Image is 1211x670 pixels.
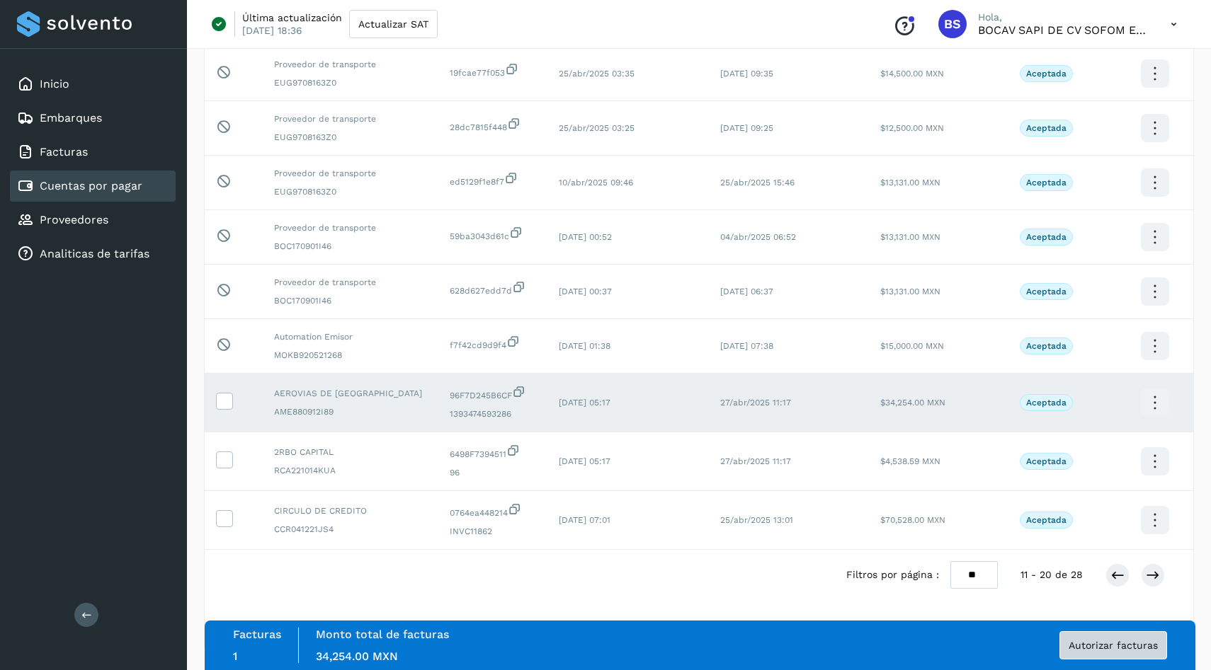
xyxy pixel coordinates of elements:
[880,123,944,133] span: $12,500.00 MXN
[880,398,945,408] span: $34,254.00 MXN
[978,11,1148,23] p: Hola,
[10,137,176,168] div: Facturas
[274,504,427,517] span: CIRCULO DE CREDITO
[274,523,427,536] span: CCR041221JS4
[450,335,536,352] span: f7f42cd9d9f4
[1026,398,1067,408] p: Aceptada
[274,330,427,343] span: Automation Emisor
[720,398,791,408] span: 27/abr/2025 11:17
[1059,631,1167,659] button: Autorizar facturas
[1026,232,1067,242] p: Aceptada
[450,408,536,420] span: 1393474593286
[10,204,176,236] div: Proveedores
[274,240,427,253] span: BOC170901I46
[559,123,635,133] span: 25/abr/2025 03:25
[10,69,176,100] div: Inicio
[1026,287,1067,296] p: Aceptada
[10,238,176,270] div: Analiticas de tarifas
[720,123,773,133] span: [DATE] 09:25
[720,515,793,525] span: 25/abr/2025 13:01
[720,232,796,242] span: 04/abr/2025 06:52
[1026,456,1067,466] p: Aceptada
[880,456,940,466] span: $4,538.59 MXN
[559,398,610,408] span: [DATE] 05:17
[274,76,427,89] span: EUG9708163Z0
[274,387,427,400] span: AEROVIAS DE [GEOGRAPHIC_DATA]
[10,171,176,202] div: Cuentas por pagar
[40,247,149,260] a: Analiticas de tarifas
[242,11,342,24] p: Última actualización
[559,178,633,187] span: 10/abr/2025 09:46
[274,167,427,180] span: Proveedor de transporte
[274,349,427,362] span: MOKB920521268
[316,649,398,663] span: 34,254.00 MXN
[274,464,427,477] span: RCA221014KUA
[274,185,427,198] span: EUG9708163Z0
[880,515,945,525] span: $70,528.00 MXN
[274,276,427,289] span: Proveedor de transporte
[1069,640,1158,650] span: Autorizar facturas
[880,341,944,351] span: $15,000.00 MXN
[720,69,773,79] span: [DATE] 09:35
[1026,515,1067,525] p: Aceptada
[720,178,795,187] span: 25/abr/2025 15:46
[1026,123,1067,133] p: Aceptada
[559,456,610,466] span: [DATE] 05:17
[274,112,427,125] span: Proveedor de transporte
[40,145,88,158] a: Facturas
[559,287,612,296] span: [DATE] 00:37
[40,77,69,91] a: Inicio
[10,103,176,134] div: Embarques
[233,628,281,641] label: Facturas
[880,232,940,242] span: $13,131.00 MXN
[40,213,108,226] a: Proveedores
[274,221,427,234] span: Proveedor de transporte
[559,515,610,525] span: [DATE] 07:01
[40,111,102,125] a: Embarques
[450,226,536,243] span: 59ba3043d61c
[720,287,773,296] span: [DATE] 06:37
[274,446,427,458] span: 2RBO CAPITAL
[450,385,536,402] span: 96F7D245B6CF
[880,287,940,296] span: $13,131.00 MXN
[559,232,612,242] span: [DATE] 00:52
[978,23,1148,37] p: BOCAV SAPI DE CV SOFOM ENR
[358,19,428,29] span: Actualizar SAT
[450,117,536,134] span: 28dc7815f448
[450,444,536,461] span: 6498F7394511
[40,179,142,192] a: Cuentas por pagar
[450,171,536,188] span: ed5129f1e8f7
[274,58,427,71] span: Proveedor de transporte
[720,341,773,351] span: [DATE] 07:38
[1020,567,1083,582] span: 11 - 20 de 28
[450,466,536,479] span: 96
[450,62,536,79] span: 19fcae77f053
[274,131,427,144] span: EUG9708163Z0
[559,69,635,79] span: 25/abr/2025 03:35
[349,10,438,38] button: Actualizar SAT
[274,294,427,307] span: BOC170901I46
[846,567,939,582] span: Filtros por página :
[233,649,237,663] span: 1
[1026,341,1067,351] p: Aceptada
[720,456,791,466] span: 27/abr/2025 11:17
[450,280,536,297] span: 628d627edd7d
[559,341,610,351] span: [DATE] 01:38
[1026,69,1067,79] p: Aceptada
[450,525,536,538] span: INVC11862
[450,502,536,519] span: 0764ea448214
[880,69,944,79] span: $14,500.00 MXN
[242,24,302,37] p: [DATE] 18:36
[274,405,427,418] span: AME880912I89
[880,178,940,187] span: $13,131.00 MXN
[316,628,449,641] label: Monto total de facturas
[1026,178,1067,187] p: Aceptada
